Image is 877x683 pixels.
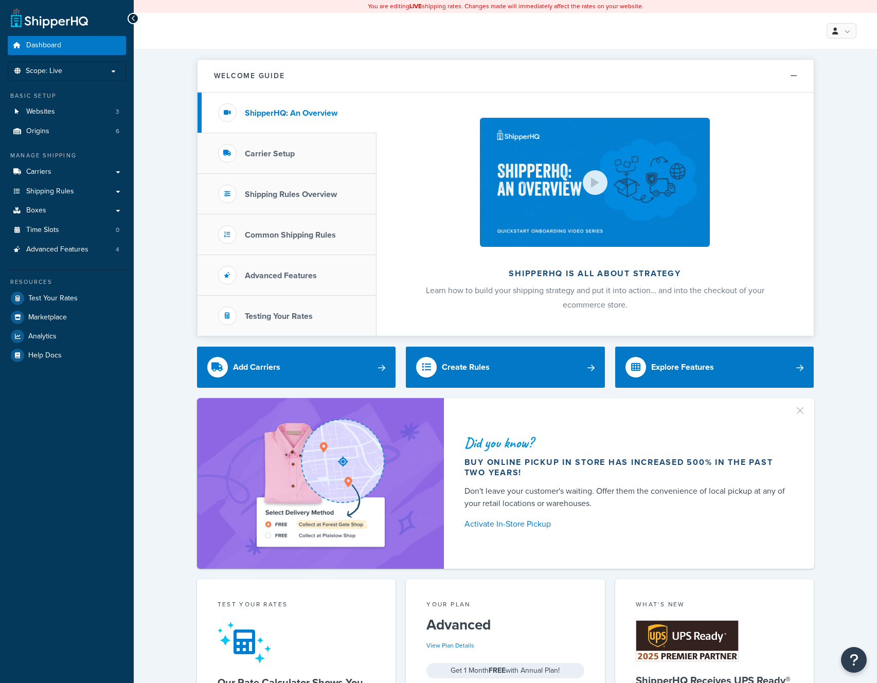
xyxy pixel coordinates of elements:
span: Shipping Rules [26,187,74,196]
div: Don't leave your customer's waiting. Offer them the convenience of local pickup at any of your re... [464,485,790,510]
li: Time Slots [8,221,126,240]
span: Time Slots [26,226,59,235]
a: Activate In-Store Pickup [464,517,790,531]
a: Add Carriers [197,347,396,388]
li: Websites [8,102,126,121]
h3: Advanced Features [245,271,317,280]
div: Basic Setup [8,92,126,100]
div: Explore Features [651,360,714,374]
a: Websites3 [8,102,126,121]
h5: Advanced [426,617,584,633]
div: Did you know? [464,436,790,450]
span: Boxes [26,206,46,215]
span: 0 [116,226,119,235]
span: Marketplace [28,313,67,322]
button: Welcome Guide [198,60,814,93]
span: Help Docs [28,351,62,360]
span: 6 [116,127,119,136]
img: ShipperHQ is all about strategy [480,118,709,247]
h3: Carrier Setup [245,149,295,158]
span: Origins [26,127,49,136]
a: Shipping Rules [8,182,126,201]
a: Dashboard [8,36,126,55]
a: Create Rules [406,347,605,388]
a: Origins6 [8,122,126,141]
h3: Testing Your Rates [245,312,313,321]
span: Dashboard [26,41,61,50]
span: 4 [116,245,119,254]
strong: FREE [489,665,506,676]
a: Carriers [8,163,126,182]
h3: Shipping Rules Overview [245,190,337,199]
div: Buy online pickup in store has increased 500% in the past two years! [464,457,790,478]
a: Advanced Features4 [8,240,126,259]
h2: ShipperHQ is all about strategy [404,269,786,278]
div: Add Carriers [233,360,280,374]
h3: Common Shipping Rules [245,230,336,240]
span: Carriers [26,168,51,176]
a: Time Slots0 [8,221,126,240]
div: Create Rules [442,360,490,374]
div: Test your rates [218,600,375,612]
span: 3 [116,107,119,116]
span: Advanced Features [26,245,88,254]
li: Origins [8,122,126,141]
span: Websites [26,107,55,116]
span: Test Your Rates [28,294,78,303]
div: Manage Shipping [8,151,126,160]
div: What's New [636,600,794,612]
a: Analytics [8,327,126,346]
div: Your Plan [426,600,584,612]
h3: ShipperHQ: An Overview [245,109,337,118]
span: Learn how to build your shipping strategy and put it into action… and into the checkout of your e... [426,284,764,311]
a: Help Docs [8,346,126,365]
div: Resources [8,278,126,286]
a: Marketplace [8,308,126,327]
img: ad-shirt-map-b0359fc47e01cab431d101c4b569394f6a03f54285957d908178d52f29eb9668.png [227,414,414,553]
a: View Plan Details [426,641,474,650]
h2: Welcome Guide [214,72,285,80]
a: Test Your Rates [8,289,126,308]
div: Get 1 Month with Annual Plan! [426,663,584,678]
a: Boxes [8,201,126,220]
a: Explore Features [615,347,814,388]
span: Analytics [28,332,57,341]
span: Scope: Live [26,67,62,76]
li: Advanced Features [8,240,126,259]
button: Open Resource Center [841,647,867,673]
b: LIVE [409,2,422,11]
